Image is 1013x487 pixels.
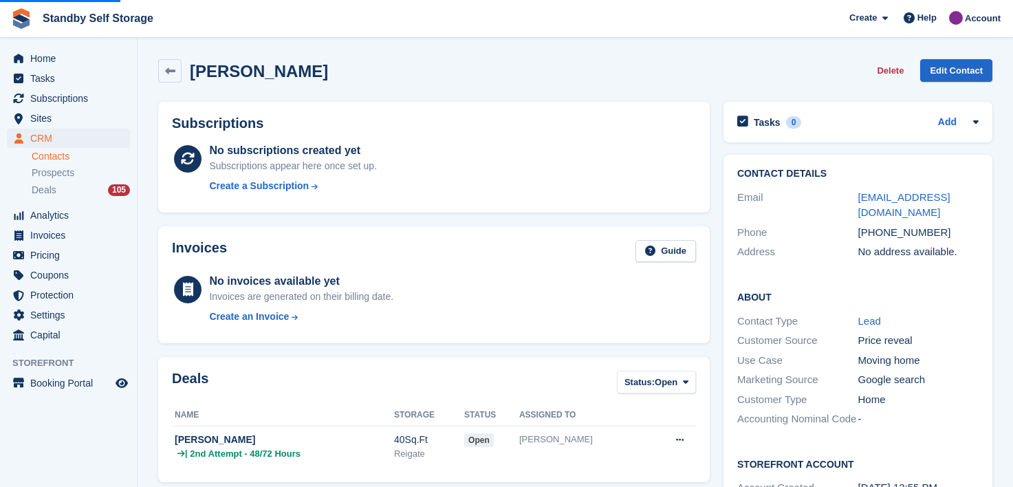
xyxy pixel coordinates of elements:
[30,246,113,265] span: Pricing
[172,371,208,396] h2: Deals
[32,184,56,197] span: Deals
[209,290,393,304] div: Invoices are generated on their billing date.
[920,59,992,82] a: Edit Contact
[624,376,655,389] span: Status:
[209,273,393,290] div: No invoices available yet
[172,116,696,131] h2: Subscriptions
[37,7,159,30] a: Standby Self Storage
[917,11,937,25] span: Help
[7,89,130,108] a: menu
[965,12,1001,25] span: Account
[30,129,113,148] span: CRM
[30,69,113,88] span: Tasks
[7,69,130,88] a: menu
[7,109,130,128] a: menu
[858,411,979,427] div: -
[737,411,858,427] div: Accounting Nominal Code
[108,184,130,196] div: 105
[30,49,113,68] span: Home
[11,8,32,29] img: stora-icon-8386f47178a22dfd0bd8f6a31ec36ba5ce8667c1dd55bd0f319d3a0aa187defe.svg
[737,333,858,349] div: Customer Source
[7,246,130,265] a: menu
[737,244,858,260] div: Address
[635,240,696,263] a: Guide
[519,433,646,446] div: [PERSON_NAME]
[617,371,696,393] button: Status: Open
[12,356,137,370] span: Storefront
[30,226,113,245] span: Invoices
[185,447,187,461] span: |
[737,290,979,303] h2: About
[32,183,130,197] a: Deals 105
[754,116,781,129] h2: Tasks
[858,315,881,327] a: Lead
[7,129,130,148] a: menu
[172,404,394,426] th: Name
[394,404,464,426] th: Storage
[849,11,877,25] span: Create
[30,109,113,128] span: Sites
[464,433,494,447] span: open
[113,375,130,391] a: Preview store
[30,374,113,393] span: Booking Portal
[209,310,393,324] a: Create an Invoice
[871,59,909,82] button: Delete
[209,142,377,159] div: No subscriptions created yet
[737,314,858,329] div: Contact Type
[858,392,979,408] div: Home
[394,447,464,461] div: Reigate
[858,244,979,260] div: No address available.
[949,11,963,25] img: Sue Ford
[519,404,646,426] th: Assigned to
[655,376,677,389] span: Open
[737,392,858,408] div: Customer Type
[209,310,289,324] div: Create an Invoice
[858,191,950,219] a: [EMAIL_ADDRESS][DOMAIN_NAME]
[209,179,377,193] a: Create a Subscription
[7,325,130,345] a: menu
[190,62,328,80] h2: [PERSON_NAME]
[737,457,979,470] h2: Storefront Account
[394,433,464,447] div: 40Sq.Ft
[7,305,130,325] a: menu
[858,333,979,349] div: Price reveal
[7,266,130,285] a: menu
[30,285,113,305] span: Protection
[858,353,979,369] div: Moving home
[7,226,130,245] a: menu
[30,305,113,325] span: Settings
[32,166,74,180] span: Prospects
[737,372,858,388] div: Marketing Source
[858,372,979,388] div: Google search
[30,266,113,285] span: Coupons
[175,433,394,447] div: [PERSON_NAME]
[7,285,130,305] a: menu
[209,159,377,173] div: Subscriptions appear here once set up.
[30,206,113,225] span: Analytics
[737,190,858,221] div: Email
[32,166,130,180] a: Prospects
[7,206,130,225] a: menu
[737,353,858,369] div: Use Case
[30,89,113,108] span: Subscriptions
[858,225,979,241] div: [PHONE_NUMBER]
[172,240,227,263] h2: Invoices
[7,374,130,393] a: menu
[938,115,957,131] a: Add
[7,49,130,68] a: menu
[786,116,802,129] div: 0
[190,447,301,461] span: 2nd Attempt - 48/72 Hours
[737,169,979,180] h2: Contact Details
[209,179,309,193] div: Create a Subscription
[737,225,858,241] div: Phone
[464,404,519,426] th: Status
[32,150,130,163] a: Contacts
[30,325,113,345] span: Capital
